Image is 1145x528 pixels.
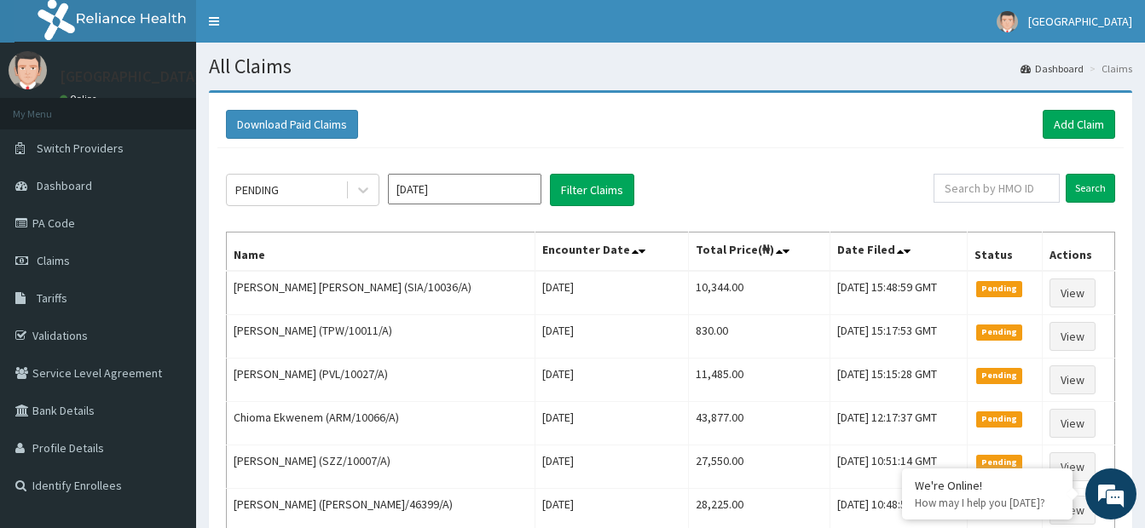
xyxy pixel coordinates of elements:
div: Chat with us now [89,95,286,118]
span: Pending [976,455,1023,470]
span: We're online! [99,157,235,329]
a: Online [60,93,101,105]
td: [DATE] 15:48:59 GMT [830,271,968,315]
button: Download Paid Claims [226,110,358,139]
th: Actions [1042,232,1114,272]
td: [PERSON_NAME] (TPW/10011/A) [227,315,535,359]
span: Pending [976,281,1023,296]
li: Claims [1085,61,1132,76]
a: View [1050,322,1096,351]
span: Switch Providers [37,141,124,156]
td: 27,550.00 [688,445,830,489]
th: Status [967,232,1042,272]
td: [DATE] 12:17:37 GMT [830,402,968,445]
span: [GEOGRAPHIC_DATA] [1028,14,1132,29]
h1: All Claims [209,55,1132,77]
th: Name [227,232,535,272]
button: Filter Claims [550,174,634,206]
td: [DATE] [535,271,688,315]
td: [DATE] [535,359,688,402]
span: Claims [37,253,70,268]
td: Chioma Ekwenem (ARM/10066/A) [227,402,535,445]
a: View [1050,409,1096,438]
th: Date Filed [830,232,968,272]
div: PENDING [235,181,279,198]
img: User Image [997,11,1018,32]
td: 11,485.00 [688,359,830,402]
p: [GEOGRAPHIC_DATA] [60,69,200,84]
a: Add Claim [1043,110,1115,139]
td: 10,344.00 [688,271,830,315]
span: Pending [976,324,1023,340]
td: [DATE] [535,445,688,489]
input: Search [1066,174,1115,203]
input: Search by HMO ID [934,174,1060,203]
p: How may I help you today? [915,496,1060,510]
input: Select Month and Year [388,174,541,204]
span: Tariffs [37,290,67,306]
img: d_794563401_company_1708531726252_794563401 [32,85,69,128]
td: [PERSON_NAME] (PVL/10027/A) [227,359,535,402]
div: Minimize live chat window [280,9,321,49]
td: 43,877.00 [688,402,830,445]
td: [PERSON_NAME] (SZZ/10007/A) [227,445,535,489]
td: [DATE] 15:15:28 GMT [830,359,968,402]
span: Dashboard [37,178,92,193]
div: We're Online! [915,478,1060,493]
a: Dashboard [1021,61,1084,76]
textarea: Type your message and hit 'Enter' [9,349,325,409]
td: [DATE] [535,402,688,445]
td: [DATE] 15:17:53 GMT [830,315,968,359]
span: Pending [976,411,1023,427]
td: [DATE] 10:51:14 GMT [830,445,968,489]
td: 830.00 [688,315,830,359]
a: View [1050,278,1096,307]
img: User Image [9,51,47,89]
a: View [1050,365,1096,394]
th: Encounter Date [535,232,688,272]
td: [PERSON_NAME] [PERSON_NAME] (SIA/10036/A) [227,271,535,315]
th: Total Price(₦) [688,232,830,272]
span: Pending [976,368,1023,383]
a: View [1050,452,1096,481]
td: [DATE] [535,315,688,359]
